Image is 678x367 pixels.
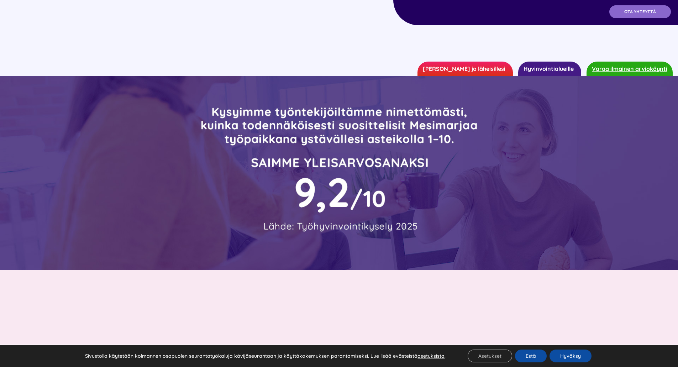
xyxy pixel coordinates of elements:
[85,353,446,359] p: Sivustolla käytetään kolmannen osapuolen seurantatyökaluja kävijäseurantaan ja käyttäkokemuksen p...
[550,350,592,362] button: Hyväksy
[587,62,673,76] a: Varaa ilmainen arviokäynti
[518,62,581,76] a: Hyvinvointialueille
[609,5,671,18] a: OTA YHTEYTTÄ
[468,350,512,362] button: Asetukset
[417,353,445,359] button: asetuksista
[624,9,656,14] span: OTA YHTEYTTÄ
[515,350,547,362] button: Estä
[417,62,513,76] a: [PERSON_NAME] ja läheisillesi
